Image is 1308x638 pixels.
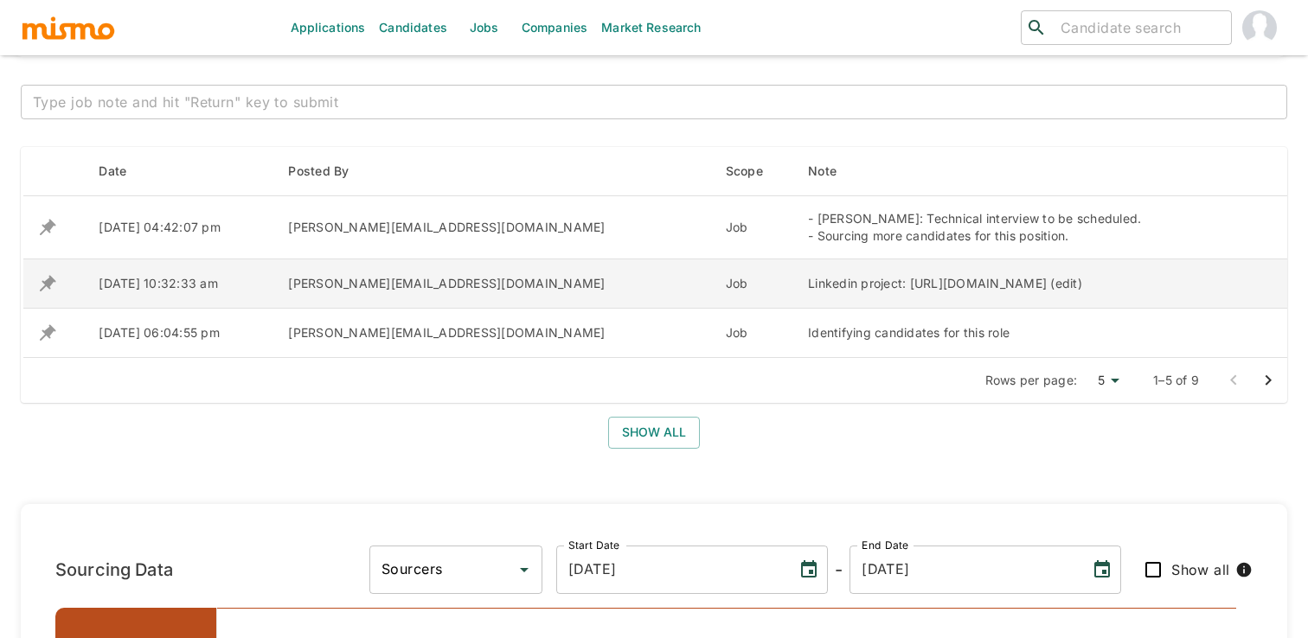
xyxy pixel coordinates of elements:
div: 5 [1084,368,1125,393]
th: Scope [712,147,794,196]
div: - [PERSON_NAME]: Technical interview to be scheduled. - Sourcing more candidates for this position. [808,210,1238,245]
button: Open [512,558,536,582]
div: Linkedin project: [URL][DOMAIN_NAME] (edit) [808,275,1238,292]
p: 1–5 of 9 [1153,372,1199,389]
label: End Date [862,538,908,552]
th: Note [794,147,1252,196]
table: enhanced table [21,147,1287,358]
th: Posted By [274,147,711,196]
input: MM/DD/YYYY [850,545,1078,594]
button: Choose date, selected date is Aug 15, 2025 [1085,552,1119,587]
td: [DATE] 10:32:33 am [85,259,274,309]
span: Show all [1171,558,1230,582]
div: Identifying candidates for this role [808,324,1238,341]
svg: When checked, all metrics, including those with zero values, will be displayed. [1235,561,1253,578]
td: [PERSON_NAME][EMAIL_ADDRESS][DOMAIN_NAME] [274,259,711,309]
h6: Sourcing Data [55,556,173,584]
h6: - [835,556,843,584]
td: Job [712,259,794,309]
input: Candidate search [1054,16,1224,40]
td: Job [712,196,794,259]
button: Show all [608,417,700,449]
img: Gabriel Hernandez [1242,10,1277,45]
button: Choose date, selected date is Aug 9, 2025 [792,552,826,587]
th: Date [85,147,274,196]
input: MM/DD/YYYY [556,545,785,594]
td: Job [712,309,794,358]
label: Start Date [568,538,620,552]
td: [DATE] 04:42:07 pm [85,196,274,259]
button: Go to next page [1251,363,1286,398]
td: [PERSON_NAME][EMAIL_ADDRESS][DOMAIN_NAME] [274,309,711,358]
td: [DATE] 06:04:55 pm [85,309,274,358]
p: Rows per page: [985,372,1078,389]
img: logo [21,15,116,41]
td: [PERSON_NAME][EMAIL_ADDRESS][DOMAIN_NAME] [274,196,711,259]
